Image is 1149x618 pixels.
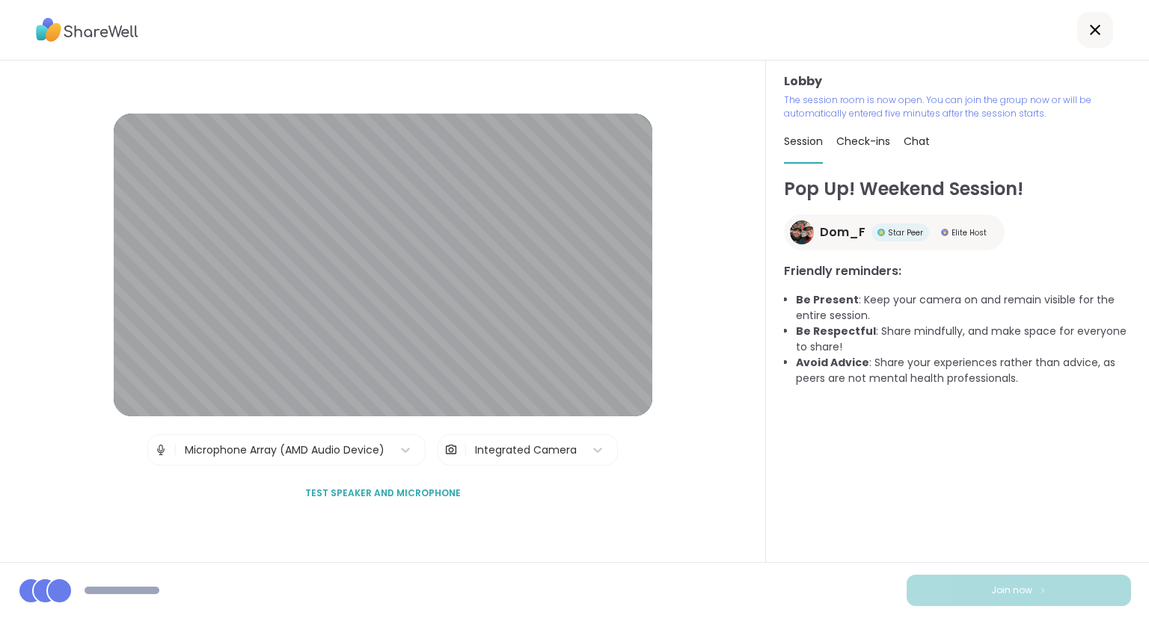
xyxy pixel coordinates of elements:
img: Camera [444,435,458,465]
span: Dom_F [820,223,865,241]
h1: Pop Up! Weekend Session! [784,176,1131,203]
h3: Lobby [784,72,1131,90]
b: Avoid Advice [796,355,869,370]
span: Chat [904,134,930,149]
img: Microphone [154,435,168,465]
span: Check-ins [836,134,890,149]
span: Elite Host [952,227,987,238]
span: | [174,435,177,465]
img: ShareWell Logo [36,13,138,47]
span: | [464,435,468,465]
button: Join now [907,575,1131,606]
h3: Friendly reminders: [784,262,1131,280]
b: Be Respectful [796,324,876,339]
div: Integrated Camera [475,442,577,458]
img: ShareWell Logomark [1038,586,1047,594]
b: Be Present [796,292,859,307]
div: Microphone Array (AMD Audio Device) [185,442,384,458]
img: Star Peer [877,229,885,236]
li: : Keep your camera on and remain visible for the entire session. [796,292,1131,324]
button: Test speaker and microphone [299,478,467,509]
span: Session [784,134,823,149]
span: Test speaker and microphone [305,486,461,500]
img: Elite Host [941,229,949,236]
li: : Share mindfully, and make space for everyone to share! [796,324,1131,355]
img: Dom_F [790,220,814,244]
span: Join now [991,584,1032,597]
a: Dom_FDom_FStar PeerStar PeerElite HostElite Host [784,214,1005,250]
p: The session room is now open. You can join the group now or will be automatically entered five mi... [784,93,1131,120]
li: : Share your experiences rather than advice, as peers are not mental health professionals. [796,355,1131,386]
span: Star Peer [888,227,923,238]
